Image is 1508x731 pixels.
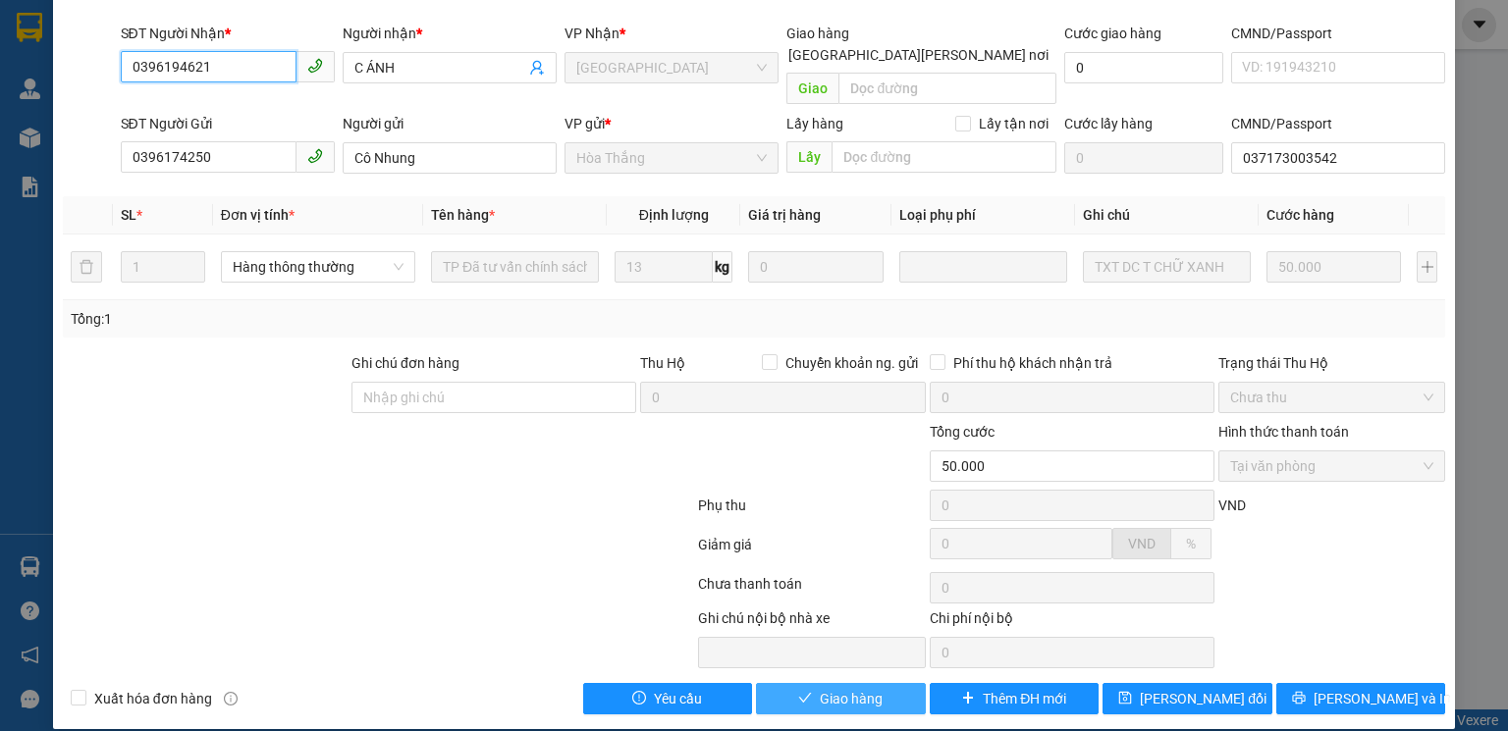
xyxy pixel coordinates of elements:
span: Lấy hàng [786,116,843,131]
span: Yêu cầu [654,688,702,709]
div: Trạng thái Thu Hộ [1218,352,1445,374]
div: SĐT: [147,109,286,131]
button: checkGiao hàng [756,683,926,714]
span: VND [1128,536,1156,551]
span: save [1118,691,1132,706]
span: Chưa thu [1230,383,1433,412]
span: [PERSON_NAME] đổi [1140,688,1266,709]
span: Phí thu hộ khách nhận trả [945,352,1120,374]
span: Định lượng [639,207,709,223]
div: CMND/Passport [1231,113,1445,134]
div: Giảm giá [696,534,927,568]
span: VND [1218,497,1246,513]
span: 0 [171,133,179,149]
span: user-add [529,60,545,76]
span: Giao [786,73,838,104]
span: 0345292225 [207,112,286,128]
span: check [798,691,812,706]
div: VP gửi [565,113,779,134]
button: delete [71,251,102,283]
label: Cước lấy hàng [1064,116,1153,131]
span: C Trinh [33,90,79,106]
span: plus [961,691,975,706]
span: 2 [27,133,35,149]
div: Người gửi [343,113,557,134]
span: phone [307,58,323,74]
span: 0775444888 [207,90,286,106]
input: Dọc đường [832,141,1056,173]
div: CMND/Passport [1231,23,1445,44]
span: [PERSON_NAME] và In [1314,688,1451,709]
div: Nhà xe Tiến Oanh [101,9,286,39]
span: Đơn vị tính [221,207,295,223]
span: printer [1292,691,1306,706]
div: SL: [9,131,79,174]
span: SL [121,207,136,223]
label: Ghi chú đơn hàng [351,355,459,371]
input: VD: Bàn, Ghế [431,251,599,283]
span: Hàng thông thường [233,252,404,282]
span: Thủ Đức [576,53,767,82]
div: Tổng: 1 [71,308,583,330]
span: Lấy [786,141,832,173]
div: SĐT Người Gửi [121,113,335,134]
span: Lấy tận nơi [971,113,1056,134]
input: Cước giao hàng [1064,52,1223,83]
div: Ghi chú nội bộ nhà xe [698,607,925,637]
span: Xuất hóa đơn hàng [86,688,220,709]
div: CC : [147,131,217,174]
label: Hình thức thanh toán [1218,424,1349,440]
span: % [1186,536,1196,551]
span: exclamation-circle [632,691,646,706]
input: Dọc đường [838,73,1056,104]
input: Ghi chú đơn hàng [351,382,636,413]
span: Tổng cước [930,424,995,440]
input: 0 [748,251,883,283]
span: Giá trị hàng [748,207,821,223]
div: Phụ thu [696,495,927,529]
label: Cước giao hàng [1064,26,1161,41]
div: Nhận: [9,109,147,131]
span: Thêm ĐH mới [983,688,1066,709]
button: printer[PERSON_NAME] và In [1276,683,1446,714]
input: Ghi Chú [1083,251,1251,283]
span: phone [307,148,323,164]
span: VP Nhận [565,26,619,41]
span: Thu Hộ [640,355,685,371]
input: Cước lấy hàng [1064,142,1223,174]
span: Chuyển khoản ng. gửi [778,352,926,374]
span: Hòa Thắng [576,143,767,173]
button: exclamation-circleYêu cầu [583,683,753,714]
button: plus [1417,251,1437,283]
div: Ngày gửi: 16:28 [DATE] [101,39,286,64]
span: Cước hàng [1266,207,1334,223]
div: Chưa thanh toán [696,573,927,607]
span: Giao hàng [786,26,849,41]
span: info-circle [224,692,238,705]
input: 0 [1266,251,1401,283]
span: [GEOGRAPHIC_DATA][PERSON_NAME] nơi [781,44,1056,66]
div: Chi phí nội bộ [930,607,1214,637]
button: plusThêm ĐH mới [930,683,1100,714]
th: Loại phụ phí [891,196,1075,235]
div: SĐT Người Nhận [121,23,335,44]
img: logo.jpg [9,9,87,87]
span: C Vy [46,112,74,128]
span: Tên hàng [431,207,495,223]
div: Người nhận [343,23,557,44]
div: SĐT: [147,87,286,109]
th: Ghi chú [1075,196,1259,235]
div: Gửi: [9,87,147,109]
button: save[PERSON_NAME] đổi [1103,683,1272,714]
span: Giao hàng [820,688,883,709]
div: CR : [79,131,148,174]
span: kg [713,251,732,283]
div: Tổng: [217,131,287,174]
span: Tại văn phòng [1230,451,1433,481]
